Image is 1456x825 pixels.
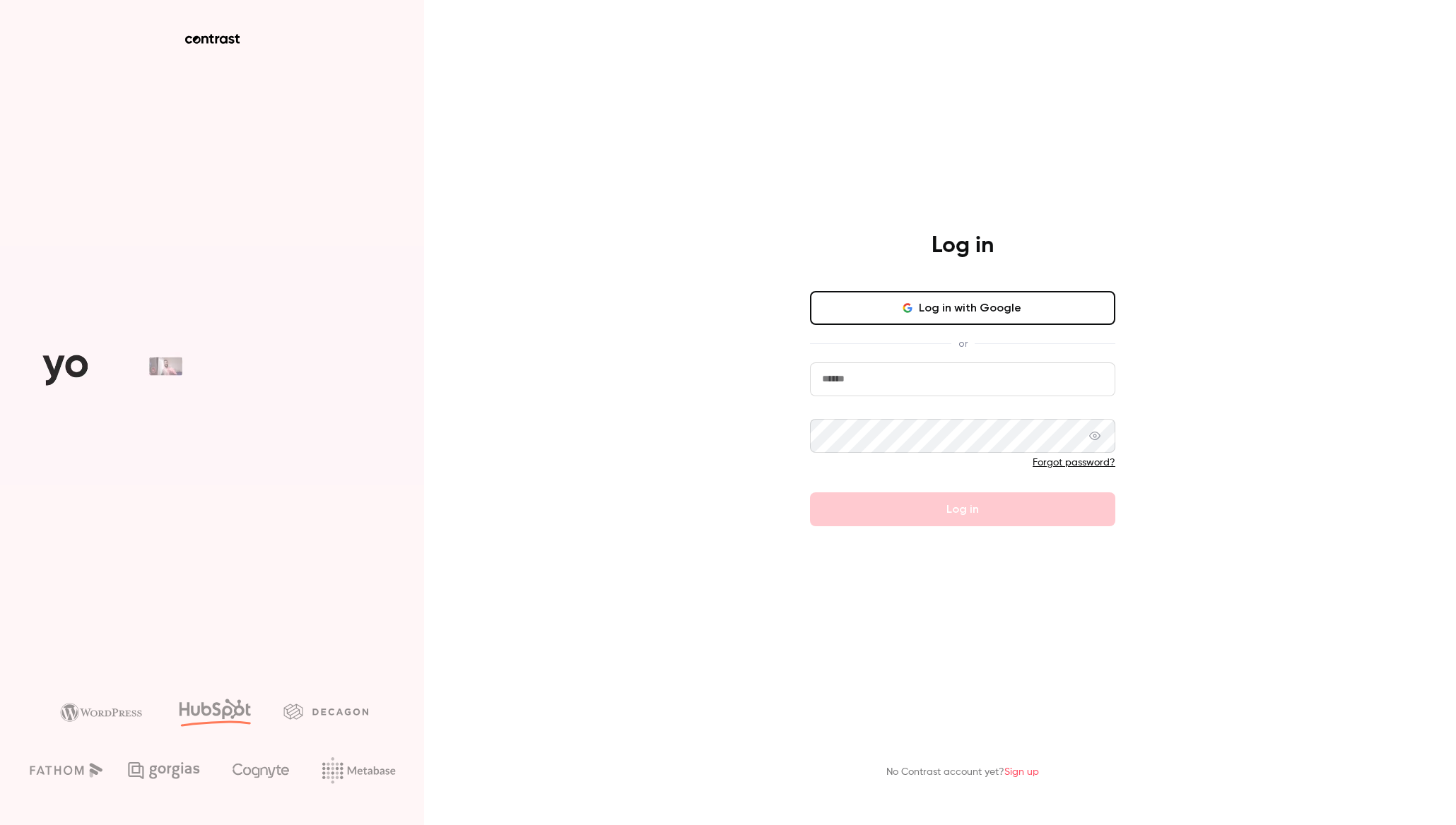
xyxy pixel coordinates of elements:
button: Log in with Google [810,291,1115,325]
a: Sign up [1004,767,1039,777]
h4: Log in [932,232,994,260]
img: decagon [283,704,368,719]
span: or [951,336,975,351]
a: Forgot password? [1033,458,1115,468]
p: No Contrast account yet? [886,765,1039,780]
